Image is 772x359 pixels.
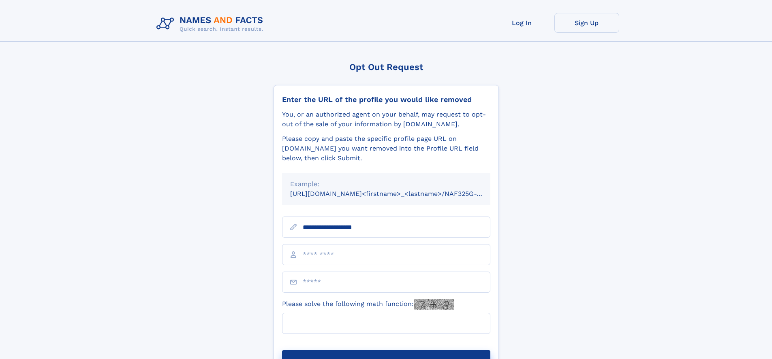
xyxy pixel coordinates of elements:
div: You, or an authorized agent on your behalf, may request to opt-out of the sale of your informatio... [282,110,490,129]
a: Log In [490,13,554,33]
img: Logo Names and Facts [153,13,270,35]
label: Please solve the following math function: [282,299,454,310]
div: Please copy and paste the specific profile page URL on [DOMAIN_NAME] you want removed into the Pr... [282,134,490,163]
div: Opt Out Request [274,62,499,72]
div: Example: [290,179,482,189]
a: Sign Up [554,13,619,33]
small: [URL][DOMAIN_NAME]<firstname>_<lastname>/NAF325G-xxxxxxxx [290,190,506,198]
div: Enter the URL of the profile you would like removed [282,95,490,104]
